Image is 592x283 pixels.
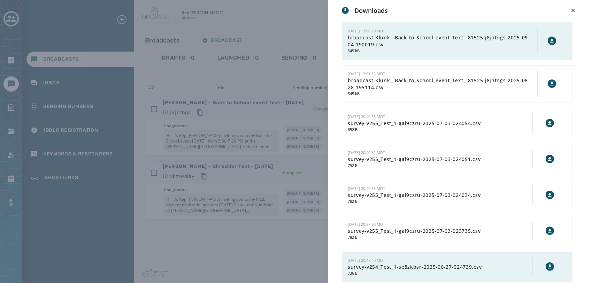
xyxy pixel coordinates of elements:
[348,34,537,48] span: broadcast-Klunk__Back_to_School_event_Text__81525-j8jhtngs-2025-09-04-190019.csv
[348,186,385,191] span: [DATE] 20:40:35 MDT
[348,150,385,155] span: [DATE] 20:40:51 MDT
[354,6,388,15] h3: Downloads
[348,114,385,119] span: [DATE] 20:40:55 MDT
[348,156,532,163] span: survey-v255_Test_1-gal9czru-2025-07-03-024051.csv
[348,263,532,270] span: survey-v254_Test_1-se8zkbsr-2025-06-27-024739.csv
[348,192,532,199] span: survey-v255_Test_1-gal9czru-2025-07-03-024034.csv
[348,127,532,133] span: 652 B
[348,258,385,263] span: [DATE] 20:47:40 MDT
[348,228,532,235] span: survey-v255_Test_1-gal9czru-2025-07-03-023735.csv
[348,235,532,240] span: 782 B
[348,120,532,127] span: survey-v255_Test_1-gal9czru-2025-07-03-024054.csv
[348,270,532,276] span: 736 B
[348,163,532,169] span: 752 B
[348,77,537,91] span: broadcast-Klunk__Back_to_School_event_Text__81525-j8jhtngs-2025-08-28-195114.csv
[348,222,385,227] span: [DATE] 20:37:36 MDT
[348,91,537,97] span: 545 kB
[348,28,385,33] span: [DATE] 13:00:20 MDT
[348,199,532,205] span: 782 B
[348,48,537,54] span: 545 kB
[348,71,385,76] span: [DATE] 13:51:15 MDT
